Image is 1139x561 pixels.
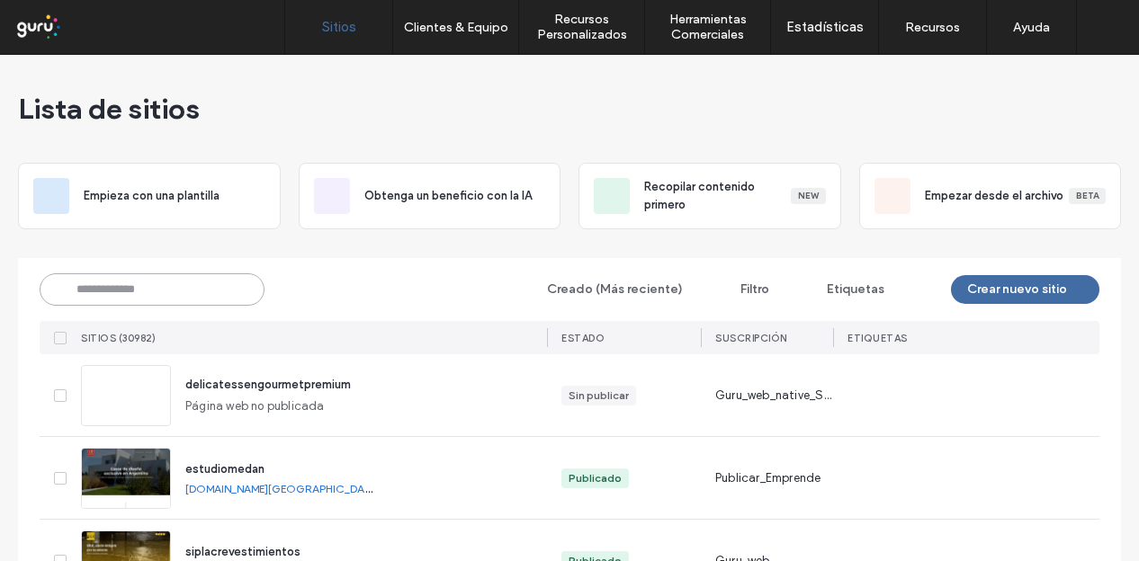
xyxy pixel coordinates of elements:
[644,178,791,214] span: Recopilar contenido primero
[925,187,1063,205] span: Empezar desde el archivo
[569,387,629,404] div: Sin publicar
[715,469,821,487] span: Publicar_Emprende
[18,163,281,229] div: Empieza con una plantilla
[569,470,622,486] div: Publicado
[1013,20,1050,35] label: Ayuda
[715,332,787,344] span: Suscripción
[645,12,770,42] label: Herramientas Comerciales
[905,20,960,35] label: Recursos
[515,275,699,304] button: Creado (Más reciente)
[81,332,156,344] span: SITIOS (30982)
[794,275,901,304] button: Etiquetas
[322,19,356,35] label: Sitios
[786,19,864,35] label: Estadísticas
[791,188,826,204] div: New
[18,91,200,127] span: Lista de sitios
[951,275,1099,304] button: Crear nuevo sitio
[185,482,382,495] a: [DOMAIN_NAME][GEOGRAPHIC_DATA]
[84,187,220,205] span: Empieza con una plantilla
[706,275,787,304] button: Filtro
[185,378,351,391] a: delicatessengourmetpremium
[561,332,605,344] span: ESTADO
[715,387,833,405] span: Guru_web_native_Standard
[519,12,644,42] label: Recursos Personalizados
[185,397,325,415] span: Página web no publicada
[859,163,1122,229] div: Empezar desde el archivoBeta
[185,545,300,558] a: siplacrevestimientos
[1069,188,1106,204] div: Beta
[404,20,508,35] label: Clientes & Equipo
[848,332,908,344] span: ETIQUETAS
[578,163,841,229] div: Recopilar contenido primeroNew
[364,187,532,205] span: Obtenga un beneficio con la IA
[39,13,88,29] span: Ayuda
[185,462,265,476] a: estudiomedan
[299,163,561,229] div: Obtenga un beneficio con la IA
